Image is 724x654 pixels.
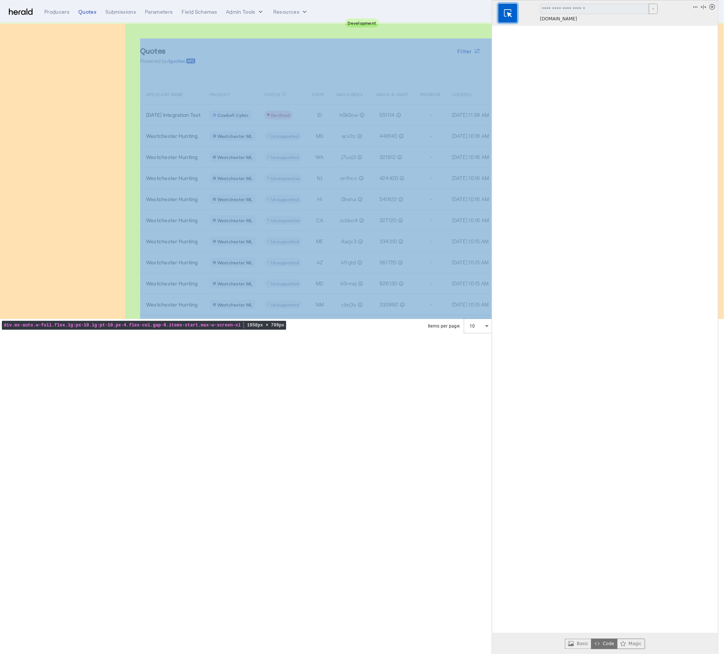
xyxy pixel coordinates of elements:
[458,47,473,55] span: Filter
[217,238,253,244] span: Westchester ML
[452,217,489,223] span: [DATE] 10:16 AM
[397,196,404,203] mat-icon: info_outline
[356,259,363,266] mat-icon: info_outline
[317,111,322,119] span: ID
[452,280,489,287] span: [DATE] 10:15 AM
[271,133,299,139] span: Unsupported
[398,174,405,182] mat-icon: info_outline
[397,217,403,224] mat-icon: info_outline
[264,90,280,98] span: STATUS
[357,280,363,287] mat-icon: info_outline
[452,44,487,58] button: Filter
[397,132,404,140] mat-icon: info_outline
[340,174,358,182] span: on1hcc
[217,281,253,287] span: Westchester ML
[9,9,33,16] img: Herald Logo
[146,132,198,140] span: Westchester Hunting
[397,238,404,245] mat-icon: info_outline
[146,111,201,119] span: [DATE] Integration Test
[210,90,231,98] span: PRODUCT
[146,90,183,98] span: APPLICANT NAME
[345,18,379,27] div: Development
[317,174,322,182] span: NJ
[217,154,253,160] span: Westchester ML
[146,238,198,245] span: Westchester Hunting
[282,90,286,98] mat-icon: info_outline
[379,259,397,266] span: 561720
[430,238,433,245] span: -
[217,175,253,181] span: Westchester ML
[226,8,264,16] button: internal dropdown menu
[430,153,433,161] span: -
[430,280,433,287] span: -
[452,133,489,139] span: [DATE] 10:16 AM
[271,239,299,244] span: Unsupported
[396,153,403,161] mat-icon: info_outline
[78,8,97,16] div: Quotes
[182,8,217,16] div: Field Schemas
[452,196,489,202] span: [DATE] 10:16 AM
[341,153,356,161] span: j7uoj3
[379,238,397,245] span: 334310
[379,217,397,224] span: 327120
[271,218,300,223] span: Unresponsive
[140,57,196,65] p: Powered by
[271,197,299,202] span: Unsupported
[316,238,324,245] span: ME
[356,153,363,161] mat-icon: info_outline
[357,174,364,182] mat-icon: info_outline
[379,132,397,140] span: 448140
[430,301,433,308] span: -
[271,112,290,118] span: Declined
[312,90,324,98] span: STATE
[273,8,308,16] button: Resources dropdown menu
[358,111,365,119] mat-icon: info_outline
[452,238,489,244] span: [DATE] 10:15 AM
[146,217,198,224] span: Westchester Hunting
[217,260,253,265] span: Westchester ML
[217,302,253,308] span: Westchester ML
[316,132,324,140] span: MS
[146,153,198,161] span: Westchester Hunting
[340,217,358,224] span: zcbko4
[146,196,198,203] span: Westchester Hunting
[430,174,433,182] span: -
[315,153,324,161] span: WA
[316,217,324,224] span: CA
[316,301,324,308] span: NM
[428,322,461,330] div: Items per page:
[430,111,433,119] span: -
[217,112,248,118] span: Cowbell Cyber
[430,217,433,224] span: -
[452,112,489,118] span: [DATE] 11:39 AM
[341,301,356,308] span: cbrj3s
[271,302,299,307] span: Unsupported
[358,217,364,224] mat-icon: info_outline
[452,175,489,181] span: [DATE] 10:16 AM
[317,259,323,266] span: AZ
[271,281,299,286] span: Unsupported
[146,280,198,287] span: Westchester Hunting
[217,196,253,202] span: Westchester ML
[146,301,198,308] span: Westchester Hunting
[105,8,136,16] div: Submissions
[452,301,489,308] span: [DATE] 10:15 AM
[316,280,324,287] span: MD
[452,154,489,160] span: [DATE] 10:16 AM
[356,196,363,203] mat-icon: info_outline
[397,259,403,266] mat-icon: info_outline
[140,84,642,316] table: Table view of all quotes submitted by your platform
[271,155,299,160] span: Unsupported
[356,238,363,245] mat-icon: info_outline
[395,111,402,119] mat-icon: info_outline
[217,133,253,139] span: Westchester ML
[452,90,472,98] span: CREATED
[379,111,395,119] span: 551114
[341,238,357,245] span: 4azjx3
[379,301,399,308] span: 333992
[341,196,356,203] span: 0lreha
[339,111,358,119] span: h0k0ow
[336,90,363,98] span: NAICS INDEX
[140,45,196,56] h3: Quotes
[399,301,405,308] mat-icon: info_outline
